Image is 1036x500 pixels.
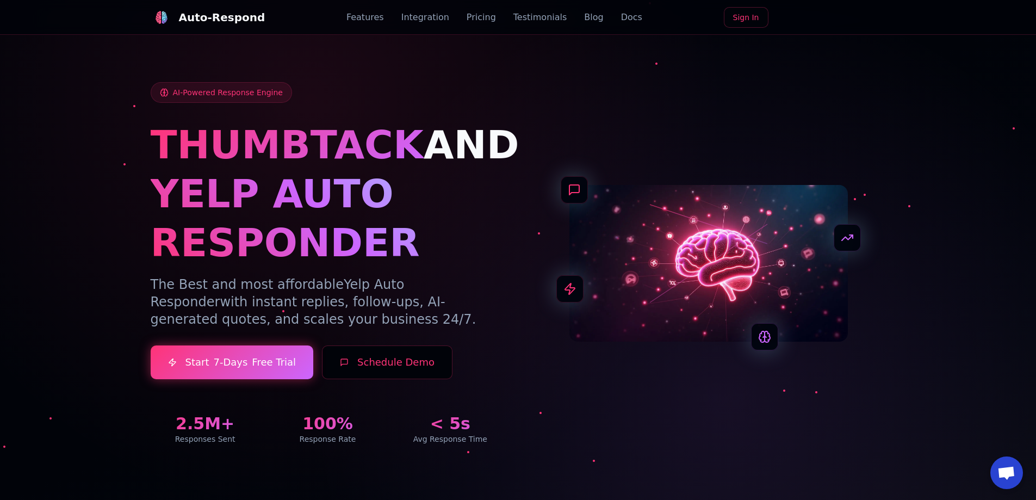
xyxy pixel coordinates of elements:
[322,345,452,379] button: Schedule Demo
[401,11,449,24] a: Integration
[151,7,265,28] a: Auto-Respond
[151,169,505,267] h1: YELP AUTO RESPONDER
[273,434,382,445] div: Response Rate
[724,7,768,28] a: Sign In
[179,10,265,25] div: Auto-Respond
[395,434,505,445] div: Avg Response Time
[151,276,505,328] p: The Best and most affordable with instant replies, follow-ups, AI-generated quotes, and scales yo...
[584,11,603,24] a: Blog
[772,6,891,30] iframe: Sign in with Google Button
[151,434,260,445] div: Responses Sent
[621,11,642,24] a: Docs
[151,122,424,168] span: THUMBTACK
[569,185,848,342] img: AI Neural Network Brain
[151,414,260,434] div: 2.5M+
[151,345,314,379] a: Start7-DaysFree Trial
[173,87,283,98] span: AI-Powered Response Engine
[513,11,567,24] a: Testimonials
[154,11,168,24] img: logo.svg
[395,414,505,434] div: < 5s
[467,11,496,24] a: Pricing
[424,122,519,168] span: AND
[346,11,384,24] a: Features
[273,414,382,434] div: 100%
[213,355,247,370] span: 7-Days
[990,456,1023,489] div: Open chat
[151,277,405,310] span: Yelp Auto Responder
